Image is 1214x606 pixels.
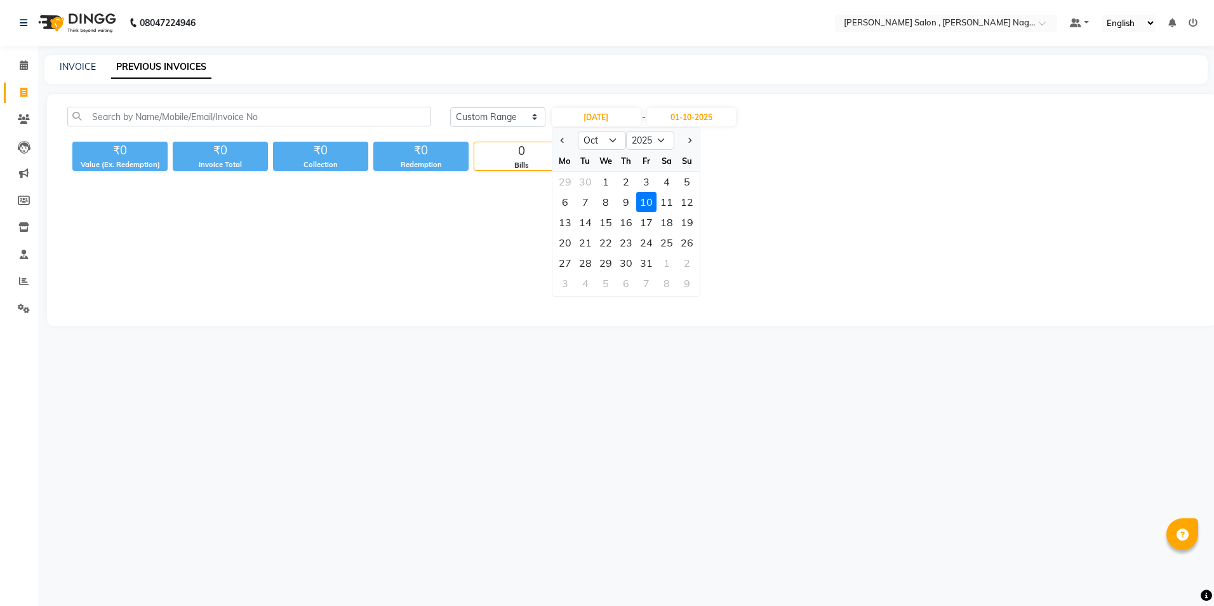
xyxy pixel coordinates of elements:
[636,192,657,212] div: Friday, October 10, 2025
[575,273,596,293] div: Tuesday, November 4, 2025
[596,232,616,253] div: Wednesday, October 22, 2025
[555,151,575,171] div: Mo
[636,172,657,192] div: Friday, October 3, 2025
[555,172,575,192] div: 29
[596,151,616,171] div: We
[677,273,697,293] div: 9
[657,151,677,171] div: Sa
[373,159,469,170] div: Redemption
[636,273,657,293] div: Friday, November 7, 2025
[596,172,616,192] div: 1
[684,130,695,151] button: Next month
[657,212,677,232] div: 18
[596,212,616,232] div: 15
[677,232,697,253] div: 26
[596,212,616,232] div: Wednesday, October 15, 2025
[552,108,641,126] input: Start Date
[555,253,575,273] div: 27
[555,232,575,253] div: Monday, October 20, 2025
[575,212,596,232] div: Tuesday, October 14, 2025
[636,151,657,171] div: Fr
[657,253,677,273] div: Saturday, November 1, 2025
[575,172,596,192] div: 30
[596,273,616,293] div: Wednesday, November 5, 2025
[657,172,677,192] div: Saturday, October 4, 2025
[32,5,119,41] img: logo
[677,172,697,192] div: 5
[616,151,636,171] div: Th
[642,111,646,124] span: -
[647,108,736,126] input: End Date
[616,253,636,273] div: Thursday, October 30, 2025
[657,273,677,293] div: 8
[140,5,196,41] b: 08047224946
[575,212,596,232] div: 14
[596,273,616,293] div: 5
[273,159,368,170] div: Collection
[616,172,636,192] div: 2
[575,192,596,212] div: 7
[555,212,575,232] div: Monday, October 13, 2025
[616,232,636,253] div: 23
[474,142,568,160] div: 0
[616,273,636,293] div: 6
[555,172,575,192] div: Monday, September 29, 2025
[60,61,96,72] a: INVOICE
[657,172,677,192] div: 4
[636,253,657,273] div: Friday, October 31, 2025
[657,232,677,253] div: Saturday, October 25, 2025
[575,151,596,171] div: Tu
[636,192,657,212] div: 10
[578,131,626,150] select: Select month
[111,56,211,79] a: PREVIOUS INVOICES
[67,186,1197,313] span: Empty list
[636,212,657,232] div: 17
[555,273,575,293] div: Monday, November 3, 2025
[677,192,697,212] div: Sunday, October 12, 2025
[575,273,596,293] div: 4
[173,142,268,159] div: ₹0
[677,172,697,192] div: Sunday, October 5, 2025
[596,192,616,212] div: Wednesday, October 8, 2025
[616,273,636,293] div: Thursday, November 6, 2025
[636,232,657,253] div: Friday, October 24, 2025
[657,232,677,253] div: 25
[616,253,636,273] div: 30
[657,192,677,212] div: 11
[575,192,596,212] div: Tuesday, October 7, 2025
[636,212,657,232] div: Friday, October 17, 2025
[636,253,657,273] div: 31
[575,232,596,253] div: 21
[677,253,697,273] div: Sunday, November 2, 2025
[596,192,616,212] div: 8
[173,159,268,170] div: Invoice Total
[575,253,596,273] div: 28
[616,172,636,192] div: Thursday, October 2, 2025
[677,273,697,293] div: Sunday, November 9, 2025
[555,253,575,273] div: Monday, October 27, 2025
[67,107,431,126] input: Search by Name/Mobile/Email/Invoice No
[72,142,168,159] div: ₹0
[636,273,657,293] div: 7
[616,232,636,253] div: Thursday, October 23, 2025
[596,172,616,192] div: Wednesday, October 1, 2025
[474,160,568,171] div: Bills
[596,232,616,253] div: 22
[555,192,575,212] div: Monday, October 6, 2025
[616,192,636,212] div: Thursday, October 9, 2025
[555,232,575,253] div: 20
[596,253,616,273] div: Wednesday, October 29, 2025
[616,212,636,232] div: 16
[575,253,596,273] div: Tuesday, October 28, 2025
[575,232,596,253] div: Tuesday, October 21, 2025
[677,212,697,232] div: Sunday, October 19, 2025
[677,151,697,171] div: Su
[657,212,677,232] div: Saturday, October 18, 2025
[677,253,697,273] div: 2
[273,142,368,159] div: ₹0
[616,192,636,212] div: 9
[636,232,657,253] div: 24
[677,192,697,212] div: 12
[555,192,575,212] div: 6
[616,212,636,232] div: Thursday, October 16, 2025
